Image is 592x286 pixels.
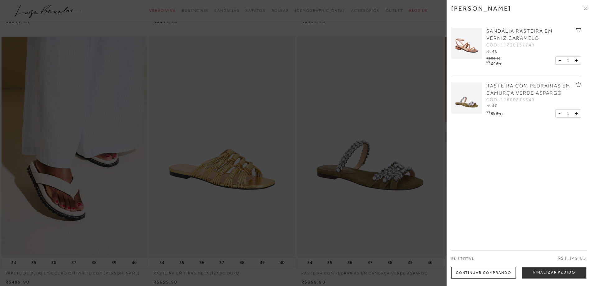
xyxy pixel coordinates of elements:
[491,111,498,116] span: 899
[558,255,586,261] span: R$1.149,85
[451,28,482,59] img: SANDÁLIA RASTEIRA EM VERNIZ CARAMELO
[486,97,535,103] span: CÓD: 11600275340
[522,267,586,279] button: Finalizar Pedido
[567,57,569,64] span: 1
[486,28,553,41] span: SANDÁLIA RASTEIRA EM VERNIZ CARAMELO
[486,42,535,48] span: CÓD: 11230137740
[491,61,498,66] span: 249
[486,55,503,60] div: R$499,90
[451,267,516,279] div: Continuar Comprando
[486,83,571,96] span: RASTEIRA COM PEDRARIAS EM CAMURÇA VERDE ASPARGO
[492,103,498,108] span: 40
[499,112,503,116] span: 90
[498,60,503,64] i: ,
[486,110,490,114] i: R$
[498,110,503,114] i: ,
[451,82,482,114] img: RASTEIRA COM PEDRARIAS EM CAMURÇA VERDE ASPARGO
[492,49,498,54] span: 40
[486,82,575,97] a: RASTEIRA COM PEDRARIAS EM CAMURÇA VERDE ASPARGO
[486,60,490,64] i: R$
[486,104,491,108] span: Nº:
[486,49,491,54] span: Nº:
[451,256,475,261] span: Subtotal
[499,62,503,66] span: 95
[567,110,569,117] span: 1
[486,28,575,42] a: SANDÁLIA RASTEIRA EM VERNIZ CARAMELO
[451,5,512,12] h3: [PERSON_NAME]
